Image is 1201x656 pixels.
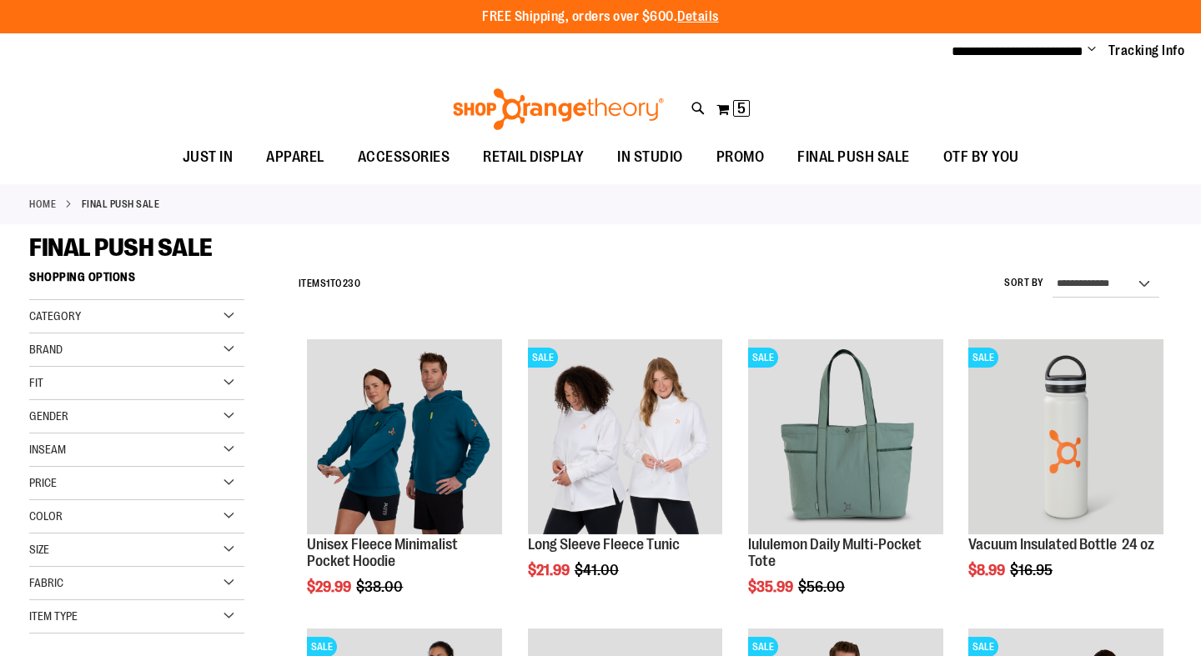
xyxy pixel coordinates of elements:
[943,138,1019,176] span: OTF BY YOU
[29,309,81,323] span: Category
[482,8,719,27] p: FREE Shipping, orders over $600.
[798,578,847,595] span: $56.00
[748,578,796,595] span: $35.99
[29,443,66,456] span: Inseam
[450,88,666,130] img: Shop Orangetheory
[299,331,510,637] div: product
[29,543,49,556] span: Size
[1088,43,1096,59] button: Account menu
[1108,42,1185,60] a: Tracking Info
[960,331,1172,621] div: product
[528,562,572,578] span: $21.99
[1004,276,1044,290] label: Sort By
[29,233,213,262] span: FINAL PUSH SALE
[29,509,63,523] span: Color
[307,339,502,537] a: Unisex Fleece Minimalist Pocket Hoodie
[716,138,765,176] span: PROMO
[968,348,998,368] span: SALE
[343,278,361,289] span: 230
[797,138,910,176] span: FINAL PUSH SALE
[29,376,43,389] span: Fit
[528,536,680,553] a: Long Sleeve Fleece Tunic
[356,578,405,595] span: $38.00
[358,138,450,176] span: ACCESSORIES
[307,578,354,595] span: $29.99
[307,536,458,569] a: Unisex Fleece Minimalist Pocket Hoodie
[968,536,1154,553] a: Vacuum Insulated Bottle 24 oz
[748,348,778,368] span: SALE
[326,278,330,289] span: 1
[968,562,1008,578] span: $8.99
[483,138,584,176] span: RETAIL DISPLAY
[520,331,731,621] div: product
[575,562,621,578] span: $41.00
[29,263,244,300] strong: Shopping Options
[748,339,943,537] a: lululemon Daily Multi-Pocket ToteSALE
[307,339,502,534] img: Unisex Fleece Minimalist Pocket Hoodie
[528,348,558,368] span: SALE
[748,339,943,534] img: lululemon Daily Multi-Pocket Tote
[677,9,719,24] a: Details
[29,197,56,212] a: Home
[748,536,922,569] a: lululemon Daily Multi-Pocket Tote
[737,100,746,117] span: 5
[82,197,160,212] strong: FINAL PUSH SALE
[29,609,78,623] span: Item Type
[528,339,723,537] a: Product image for Fleece Long SleeveSALE
[183,138,234,176] span: JUST IN
[266,138,324,176] span: APPAREL
[1010,562,1055,578] span: $16.95
[740,331,952,637] div: product
[29,576,63,589] span: Fabric
[29,343,63,356] span: Brand
[968,339,1163,537] a: Vacuum Insulated Bottle 24 ozSALE
[617,138,683,176] span: IN STUDIO
[968,339,1163,534] img: Vacuum Insulated Bottle 24 oz
[29,476,57,489] span: Price
[528,339,723,534] img: Product image for Fleece Long Sleeve
[29,409,68,423] span: Gender
[299,271,361,297] h2: Items to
